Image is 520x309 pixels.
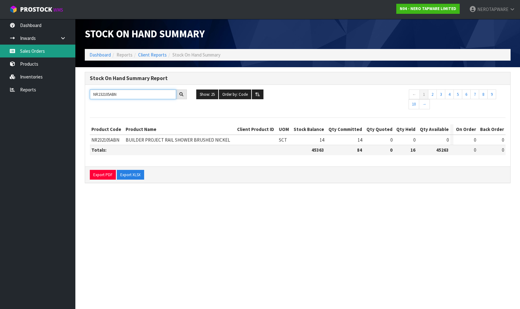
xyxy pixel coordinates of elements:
[447,137,449,143] span: 0
[453,89,462,100] a: 5
[91,147,106,153] strong: Totals:
[453,124,478,134] th: On Order
[478,124,506,134] th: Back Order
[358,137,362,143] span: 14
[394,124,417,134] th: Qty Held
[487,89,496,100] a: 9
[420,89,428,100] a: 1
[479,89,488,100] a: 8
[436,147,449,153] strong: 45263
[477,6,508,12] span: NEROTAPWARE
[413,137,415,143] span: 0
[409,89,506,111] nav: Page navigation
[400,6,456,11] strong: N04 - NERO TAPWARE LIMITED
[91,137,119,143] span: NR232105ABN
[357,147,362,153] strong: 84
[311,147,324,153] strong: 45363
[419,99,430,109] a: →
[90,89,176,99] input: Search
[320,137,324,143] span: 14
[20,5,52,14] span: ProStock
[117,170,144,180] button: Export XLSX
[279,137,287,143] span: SCT
[90,124,124,134] th: Product Code
[470,89,479,100] a: 7
[116,52,133,58] span: Reports
[410,147,415,153] strong: 16
[417,124,450,134] th: Qty Available
[409,89,420,100] a: ←
[462,89,471,100] a: 6
[326,124,364,134] th: Qty Committed
[390,147,393,153] strong: 0
[390,137,393,143] span: 0
[409,99,419,109] a: 10
[126,137,230,143] span: BUILDER PROJECT RAIL SHOWER BRUSHED NICKEL
[53,7,63,13] small: WMS
[436,89,445,100] a: 3
[474,137,476,143] span: 0
[219,89,251,100] button: Order by: Code
[196,89,218,100] button: Show: 25
[138,52,167,58] a: Client Reports
[364,124,394,134] th: Qty Quoted
[85,27,205,40] span: Stock On Hand Summary
[124,124,236,134] th: Product Name
[428,89,437,100] a: 2
[9,5,17,13] img: cube-alt.png
[291,124,326,134] th: Stock Balance
[445,89,454,100] a: 4
[502,137,504,143] span: 0
[90,170,116,180] button: Export PDF
[172,52,220,58] span: Stock On Hand Summary
[502,147,504,153] span: 0
[89,52,111,58] a: Dashboard
[236,124,277,134] th: Client Product ID
[474,147,476,153] span: 0
[277,124,291,134] th: UOM
[90,75,506,81] h3: Stock On Hand Summary Report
